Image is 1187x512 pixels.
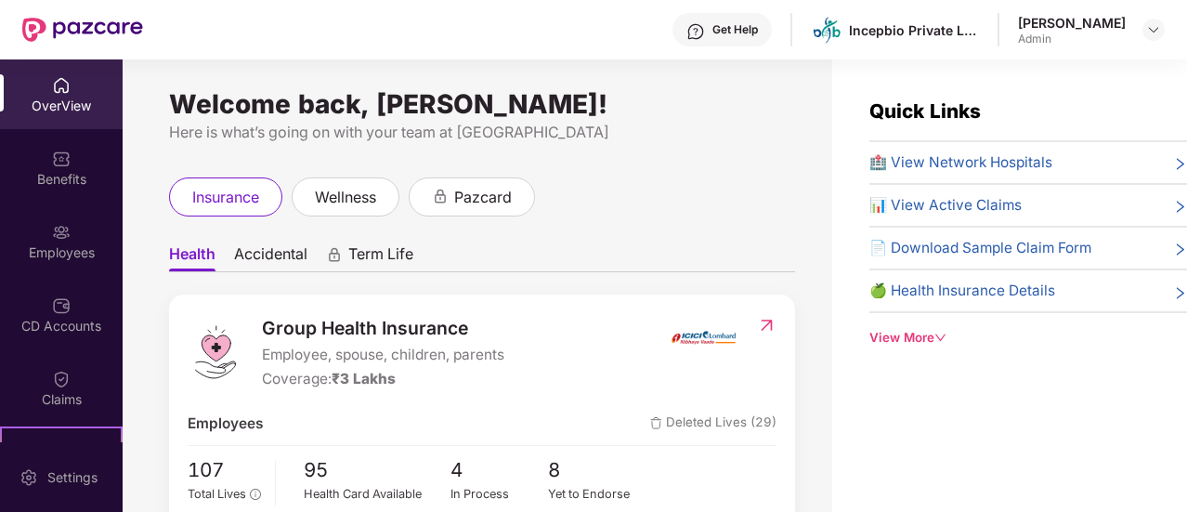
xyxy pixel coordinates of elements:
[188,455,261,486] span: 107
[250,489,260,499] span: info-circle
[869,328,1187,348] div: View More
[188,413,263,435] span: Employees
[669,314,738,361] img: insurerIcon
[262,344,504,366] span: Employee, spouse, children, parents
[169,97,795,112] div: Welcome back, [PERSON_NAME]!
[450,455,549,486] span: 4
[849,21,979,39] div: Incepbio Private Limited
[454,186,512,209] span: pazcard
[52,76,71,95] img: svg+xml;base64,PHN2ZyBpZD0iSG9tZSIgeG1sbnM9Imh0dHA6Ly93d3cudzMub3JnLzIwMDAvc3ZnIiB3aWR0aD0iMjAiIG...
[234,244,307,271] span: Accidental
[304,455,450,486] span: 95
[52,296,71,315] img: svg+xml;base64,PHN2ZyBpZD0iQ0RfQWNjb3VudHMiIGRhdGEtbmFtZT0iQ0QgQWNjb3VudHMiIHhtbG5zPSJodHRwOi8vd3...
[450,485,549,504] div: In Process
[869,194,1022,217] span: 📊 View Active Claims
[169,121,795,144] div: Here is what’s going on with your team at [GEOGRAPHIC_DATA]
[188,487,246,501] span: Total Lives
[814,17,841,44] img: download.png
[686,22,705,41] img: svg+xml;base64,PHN2ZyBpZD0iSGVscC0zMngzMiIgeG1sbnM9Imh0dHA6Ly93d3cudzMub3JnLzIwMDAvc3ZnIiB3aWR0aD...
[869,237,1091,259] span: 📄 Download Sample Claim Form
[52,223,71,242] img: svg+xml;base64,PHN2ZyBpZD0iRW1wbG95ZWVzIiB4bWxucz0iaHR0cDovL3d3dy53My5vcmcvMjAwMC9zdmciIHdpZHRoPS...
[869,99,981,123] span: Quick Links
[712,22,758,37] div: Get Help
[52,370,71,388] img: svg+xml;base64,PHN2ZyBpZD0iQ2xhaW0iIHhtbG5zPSJodHRwOi8vd3d3LnczLm9yZy8yMDAwL3N2ZyIgd2lkdGg9IjIwIi...
[304,485,450,504] div: Health Card Available
[262,314,504,342] span: Group Health Insurance
[650,413,776,435] span: Deleted Lives (29)
[42,468,103,487] div: Settings
[1018,14,1126,32] div: [PERSON_NAME]
[332,370,396,387] span: ₹3 Lakhs
[22,18,143,42] img: New Pazcare Logo
[432,188,449,204] div: animation
[650,417,662,429] img: deleteIcon
[1173,241,1187,259] span: right
[757,316,776,335] img: RedirectIcon
[1173,198,1187,217] span: right
[934,332,946,344] span: down
[548,455,646,486] span: 8
[188,324,243,380] img: logo
[1173,155,1187,174] span: right
[869,151,1052,174] span: 🏥 View Network Hospitals
[548,485,646,504] div: Yet to Endorse
[1018,32,1126,46] div: Admin
[20,468,38,487] img: svg+xml;base64,PHN2ZyBpZD0iU2V0dGluZy0yMHgyMCIgeG1sbnM9Imh0dHA6Ly93d3cudzMub3JnLzIwMDAvc3ZnIiB3aW...
[315,186,376,209] span: wellness
[192,186,259,209] span: insurance
[52,150,71,168] img: svg+xml;base64,PHN2ZyBpZD0iQmVuZWZpdHMiIHhtbG5zPSJodHRwOi8vd3d3LnczLm9yZy8yMDAwL3N2ZyIgd2lkdGg9Ij...
[869,280,1055,302] span: 🍏 Health Insurance Details
[1173,283,1187,302] span: right
[262,368,504,390] div: Coverage:
[1146,22,1161,37] img: svg+xml;base64,PHN2ZyBpZD0iRHJvcGRvd24tMzJ4MzIiIHhtbG5zPSJodHRwOi8vd3d3LnczLm9yZy8yMDAwL3N2ZyIgd2...
[348,244,413,271] span: Term Life
[169,244,215,271] span: Health
[326,246,343,263] div: animation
